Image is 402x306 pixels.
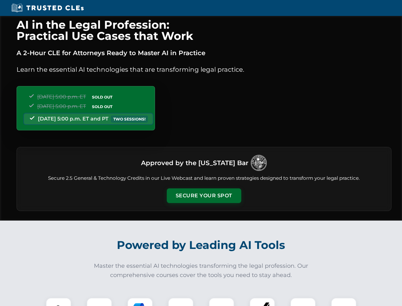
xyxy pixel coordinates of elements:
p: Secure 2.5 General & Technology Credits in our Live Webcast and learn proven strategies designed ... [25,175,384,182]
p: A 2-Hour CLE for Attorneys Ready to Master AI in Practice [17,48,391,58]
span: SOLD OUT [90,103,115,110]
p: Learn the essential AI technologies that are transforming legal practice. [17,64,391,75]
h2: Powered by Leading AI Tools [25,234,377,256]
img: Trusted CLEs [10,3,86,13]
span: [DATE] 5:00 p.m. ET [37,103,86,109]
button: Secure Your Spot [167,188,241,203]
img: Logo [251,155,267,171]
span: SOLD OUT [90,94,115,100]
h3: Approved by the [US_STATE] Bar [141,157,248,169]
h1: AI in the Legal Profession: Practical Use Cases that Work [17,19,391,41]
span: [DATE] 5:00 p.m. ET [37,94,86,100]
p: Master the essential AI technologies transforming the legal profession. Our comprehensive courses... [90,261,313,280]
